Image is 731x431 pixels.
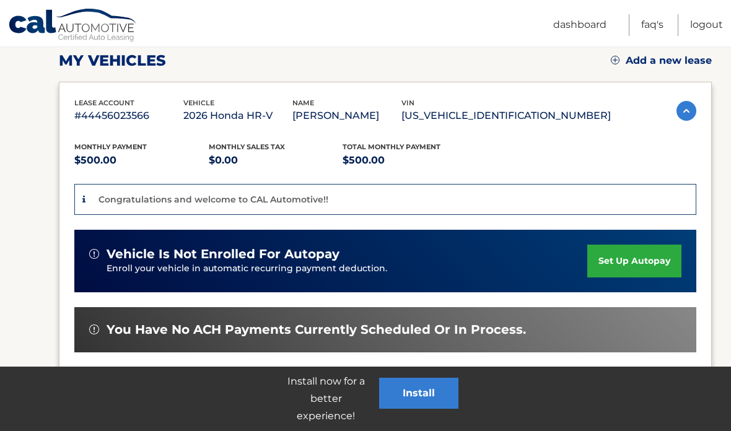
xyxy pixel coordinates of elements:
[107,246,339,262] span: vehicle is not enrolled for autopay
[74,107,183,124] p: #44456023566
[553,14,606,36] a: Dashboard
[107,322,526,337] span: You have no ACH payments currently scheduled or in process.
[209,152,343,169] p: $0.00
[401,107,611,124] p: [US_VEHICLE_IDENTIFICATION_NUMBER]
[183,98,214,107] span: vehicle
[89,249,99,259] img: alert-white.svg
[107,262,587,276] p: Enroll your vehicle in automatic recurring payment deduction.
[98,194,328,205] p: Congratulations and welcome to CAL Automotive!!
[343,152,477,169] p: $500.00
[273,373,379,425] p: Install now for a better experience!
[292,107,401,124] p: [PERSON_NAME]
[74,98,134,107] span: lease account
[611,54,712,67] a: Add a new lease
[183,107,292,124] p: 2026 Honda HR-V
[401,98,414,107] span: vin
[292,98,314,107] span: name
[209,142,285,151] span: Monthly sales Tax
[74,142,147,151] span: Monthly Payment
[676,101,696,121] img: accordion-active.svg
[59,51,166,70] h2: my vehicles
[690,14,723,36] a: Logout
[587,245,681,277] a: set up autopay
[379,378,458,409] button: Install
[89,324,99,334] img: alert-white.svg
[611,56,619,64] img: add.svg
[343,142,440,151] span: Total Monthly Payment
[641,14,663,36] a: FAQ's
[8,8,138,44] a: Cal Automotive
[74,152,209,169] p: $500.00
